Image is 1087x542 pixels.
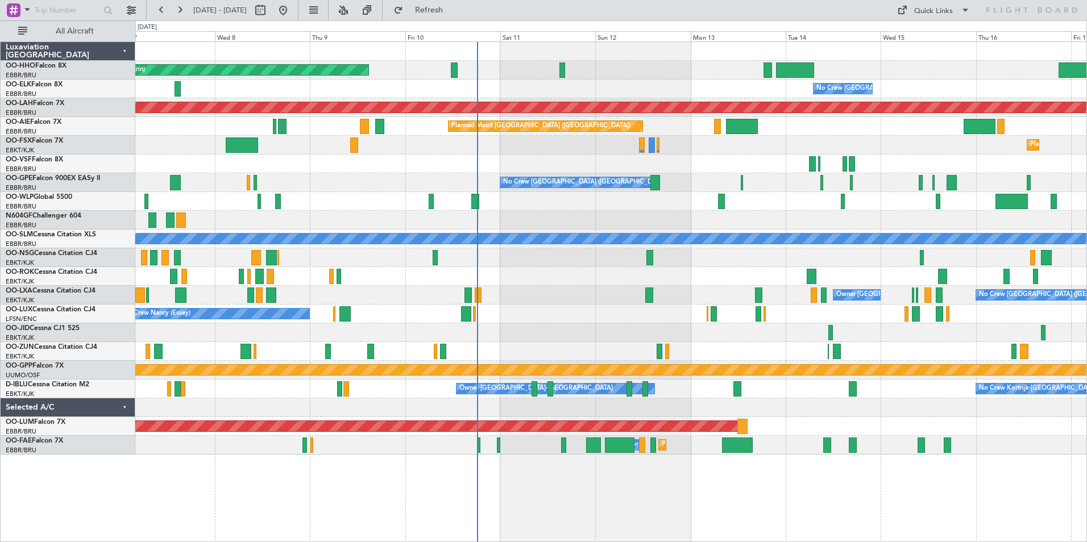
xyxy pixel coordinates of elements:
[6,231,33,238] span: OO-SLM
[451,118,630,135] div: Planned Maint [GEOGRAPHIC_DATA] ([GEOGRAPHIC_DATA])
[6,371,40,380] a: UUMO/OSF
[891,1,976,19] button: Quick Links
[881,31,976,41] div: Wed 15
[816,80,1007,97] div: No Crew [GEOGRAPHIC_DATA] ([GEOGRAPHIC_DATA] National)
[13,22,123,40] button: All Aircraft
[6,325,30,332] span: OO-JID
[786,31,881,41] div: Tue 14
[6,100,33,107] span: OO-LAH
[6,269,34,276] span: OO-ROK
[6,240,36,248] a: EBBR/BRU
[6,296,34,305] a: EBKT/KJK
[6,119,61,126] a: OO-AIEFalcon 7X
[6,259,34,267] a: EBKT/KJK
[6,175,32,182] span: OO-GPE
[6,231,96,238] a: OO-SLMCessna Citation XLS
[6,306,32,313] span: OO-LUX
[6,381,89,388] a: D-IBLUCessna Citation M2
[6,306,96,313] a: OO-LUXCessna Citation CJ4
[405,6,453,14] span: Refresh
[6,137,32,144] span: OO-FSX
[6,62,35,69] span: OO-HHO
[459,380,613,397] div: Owner [GEOGRAPHIC_DATA]-[GEOGRAPHIC_DATA]
[6,156,32,163] span: OO-VSF
[6,137,63,144] a: OO-FSXFalcon 7X
[6,446,36,455] a: EBBR/BRU
[6,212,32,219] span: N604GF
[6,437,32,444] span: OO-FAE
[6,427,36,436] a: EBBR/BRU
[6,250,34,257] span: OO-NSG
[6,362,64,369] a: OO-GPPFalcon 7X
[6,315,37,323] a: LFSN/ENC
[6,362,32,369] span: OO-GPP
[595,31,690,41] div: Sun 12
[662,436,761,453] div: Planned Maint Melsbroek Air Base
[6,419,65,426] a: OO-LUMFalcon 7X
[215,31,310,41] div: Wed 8
[914,6,953,17] div: Quick Links
[6,194,72,201] a: OO-WLPGlobal 5500
[6,175,100,182] a: OO-GPEFalcon 900EX EASy II
[6,250,97,257] a: OO-NSGCessna Citation CJ4
[6,344,97,351] a: OO-ZUNCessna Citation CJ4
[6,287,96,294] a: OO-LXACessna Citation CJ4
[6,81,31,88] span: OO-ELK
[503,174,694,191] div: No Crew [GEOGRAPHIC_DATA] ([GEOGRAPHIC_DATA] National)
[6,390,34,398] a: EBKT/KJK
[388,1,457,19] button: Refresh
[6,194,34,201] span: OO-WLP
[310,31,405,41] div: Thu 9
[6,277,34,286] a: EBKT/KJK
[6,127,36,136] a: EBBR/BRU
[6,287,32,294] span: OO-LXA
[6,165,36,173] a: EBBR/BRU
[6,81,63,88] a: OO-ELKFalcon 8X
[6,221,36,230] a: EBBR/BRU
[6,344,34,351] span: OO-ZUN
[6,90,36,98] a: EBBR/BRU
[6,381,28,388] span: D-IBLU
[976,31,1071,41] div: Thu 16
[691,31,786,41] div: Mon 13
[6,100,64,107] a: OO-LAHFalcon 7X
[6,71,36,80] a: EBBR/BRU
[6,333,34,342] a: EBKT/KJK
[6,119,30,126] span: OO-AIE
[30,27,120,35] span: All Aircraft
[6,437,63,444] a: OO-FAEFalcon 7X
[6,62,67,69] a: OO-HHOFalcon 8X
[836,286,990,303] div: Owner [GEOGRAPHIC_DATA]-[GEOGRAPHIC_DATA]
[6,202,36,211] a: EBBR/BRU
[138,23,157,32] div: [DATE]
[6,269,97,276] a: OO-ROKCessna Citation CJ4
[35,2,100,19] input: Trip Number
[120,31,215,41] div: Tue 7
[193,5,247,15] span: [DATE] - [DATE]
[123,305,190,322] div: No Crew Nancy (Essey)
[405,31,500,41] div: Fri 10
[6,419,34,426] span: OO-LUM
[6,109,36,117] a: EBBR/BRU
[6,184,36,192] a: EBBR/BRU
[6,146,34,155] a: EBKT/KJK
[6,156,63,163] a: OO-VSFFalcon 8X
[6,352,34,361] a: EBKT/KJK
[6,212,81,219] a: N604GFChallenger 604
[6,325,80,332] a: OO-JIDCessna CJ1 525
[500,31,595,41] div: Sat 11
